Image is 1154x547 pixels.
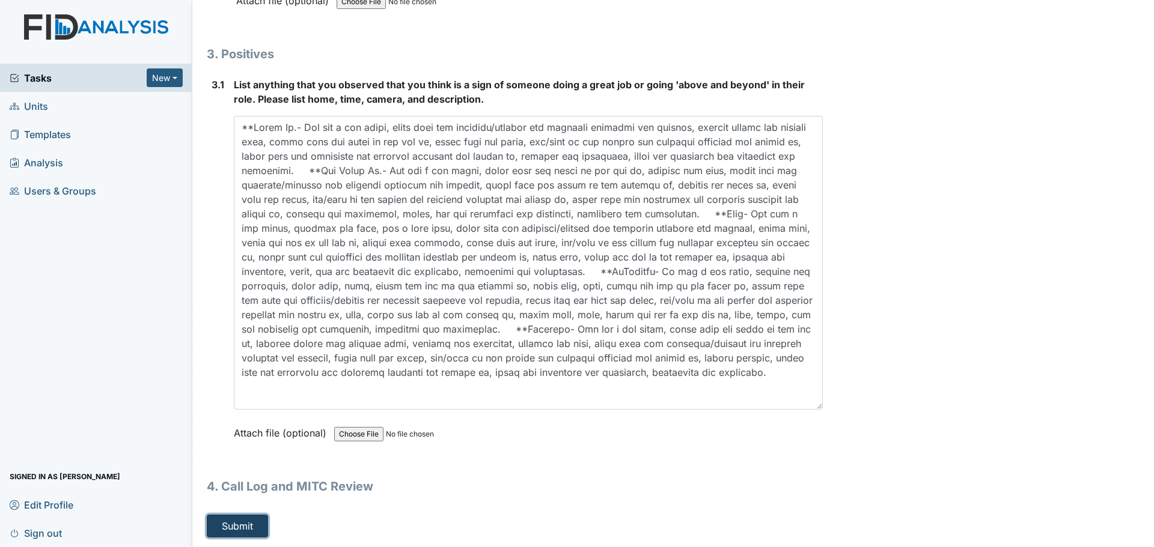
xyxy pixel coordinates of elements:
h1: 3. Positives [207,45,823,63]
label: Attach file (optional) [234,419,331,440]
span: Analysis [10,153,63,172]
a: Tasks [10,71,147,85]
span: Users & Groups [10,181,96,200]
label: 3.1 [212,77,224,92]
span: Sign out [10,524,62,542]
span: Templates [10,125,71,144]
span: Signed in as [PERSON_NAME] [10,467,120,486]
span: List anything that you observed that you think is a sign of someone doing a great job or going 'a... [234,79,805,105]
span: Edit Profile [10,495,73,514]
button: New [147,68,183,87]
h1: 4. Call Log and MITC Review [207,477,823,495]
span: Units [10,97,48,115]
button: Submit [207,515,268,537]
